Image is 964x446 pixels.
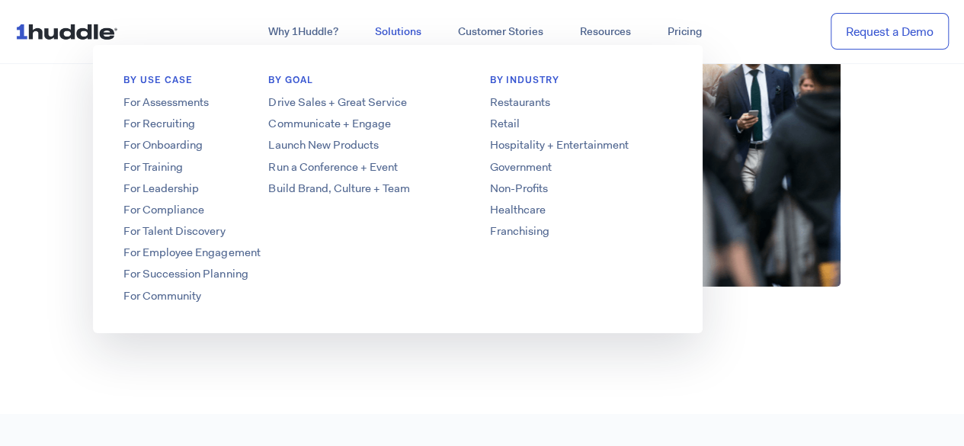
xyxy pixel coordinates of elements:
a: Run a Conference + Event [238,159,482,175]
a: Build Brand, Culture + Team [238,181,482,197]
a: Government [459,159,703,175]
a: Launch New Products [238,137,482,153]
a: Customer Stories [440,18,562,46]
a: For Training [93,159,337,175]
h6: By Industry [459,74,703,95]
a: For Employee Engagement [93,245,337,261]
a: Request a Demo [831,13,949,50]
a: For Leadership [93,181,337,197]
a: For Succession Planning [93,266,337,282]
a: Pricing [649,18,720,46]
a: Drive Sales + Great Service [238,95,482,111]
a: For Community [93,288,337,304]
a: For Assessments [93,95,337,111]
h6: BY USE CASE [93,74,337,95]
h6: BY GOAL [238,74,482,95]
a: Restaurants [459,95,703,111]
img: ... [15,17,124,46]
a: Retail [459,116,703,132]
a: For Compliance [93,202,337,218]
a: Resources [562,18,649,46]
a: Communicate + Engage [238,116,482,132]
a: Hospitality + Entertainment [459,137,703,153]
a: For Recruiting [93,116,337,132]
a: Franchising [459,223,703,239]
a: Why 1Huddle? [250,18,357,46]
a: Solutions [357,18,440,46]
a: Non-Profits [459,181,703,197]
img: home-suit [673,55,841,287]
a: Healthcare [459,202,703,218]
a: For Talent Discovery [93,223,337,239]
a: For Onboarding [93,137,337,153]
